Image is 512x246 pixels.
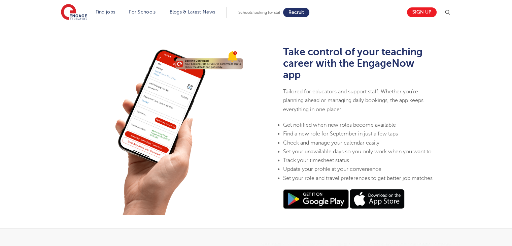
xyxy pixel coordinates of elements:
a: Sign up [407,7,437,17]
img: Engage Education [61,4,87,21]
b: Take control of your teaching career with the EngageNow app [283,46,422,81]
span: Get notified when new roles become available [283,122,396,128]
span: Find a new role for September in just a few taps [283,131,398,137]
a: Blogs & Latest News [170,9,215,14]
span: Tailored for educators and support staff. Whether you’re planning ahead or managing daily booking... [283,89,423,113]
span: Set your unavailable days so you only work when you want to [283,148,432,154]
a: Recruit [283,8,309,17]
a: Find jobs [96,9,115,14]
span: Schools looking for staff [238,10,282,15]
span: Update your profile at your convenience [283,166,381,172]
span: Recruit [288,10,304,15]
span: Set your role and travel preferences to get better job matches [283,175,433,181]
span: Track your timesheet status [283,157,349,163]
a: For Schools [129,9,156,14]
span: Check and manage your calendar easily [283,140,379,146]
